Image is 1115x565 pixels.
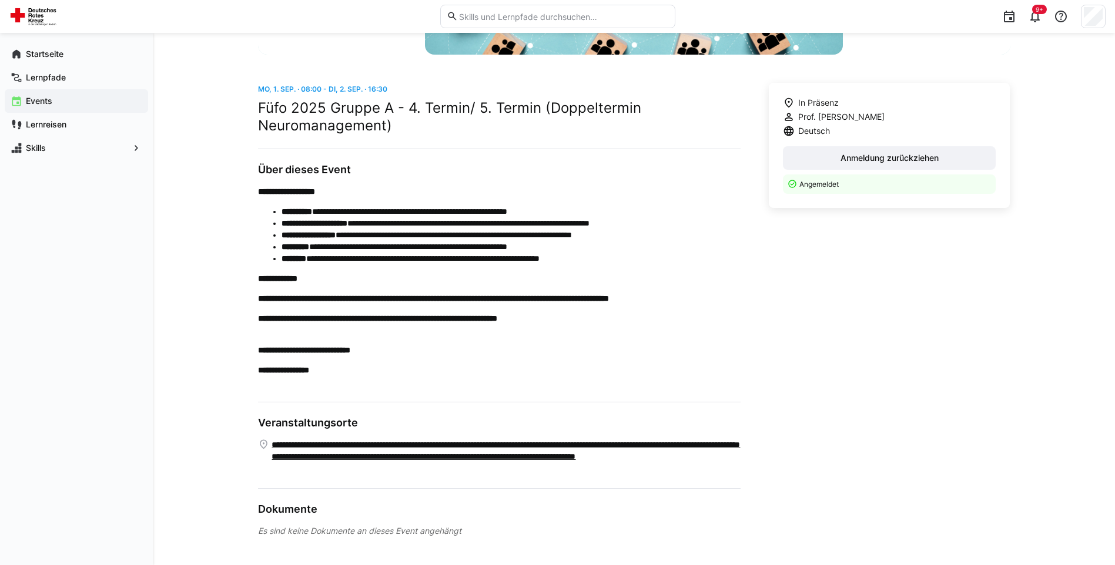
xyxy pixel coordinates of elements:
[799,179,989,189] p: Angemeldet
[798,125,830,137] span: Deutsch
[258,525,741,537] div: Es sind keine Dokumente an dieses Event angehängt
[798,97,839,109] span: In Präsenz
[783,146,996,170] button: Anmeldung zurückziehen
[1036,6,1043,13] span: 9+
[258,85,387,93] span: Mo, 1. Sep. · 08:00 - Di, 2. Sep. · 16:30
[258,163,741,176] h3: Über dieses Event
[839,152,940,164] span: Anmeldung zurückziehen
[258,503,741,516] h3: Dokumente
[258,99,741,134] h2: Füfo 2025 Gruppe A - 4. Termin/ 5. Termin (Doppeltermin Neuromanagement)
[458,11,668,22] input: Skills und Lernpfade durchsuchen…
[798,111,885,123] span: Prof. [PERSON_NAME]
[258,416,741,429] h3: Veranstaltungsorte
